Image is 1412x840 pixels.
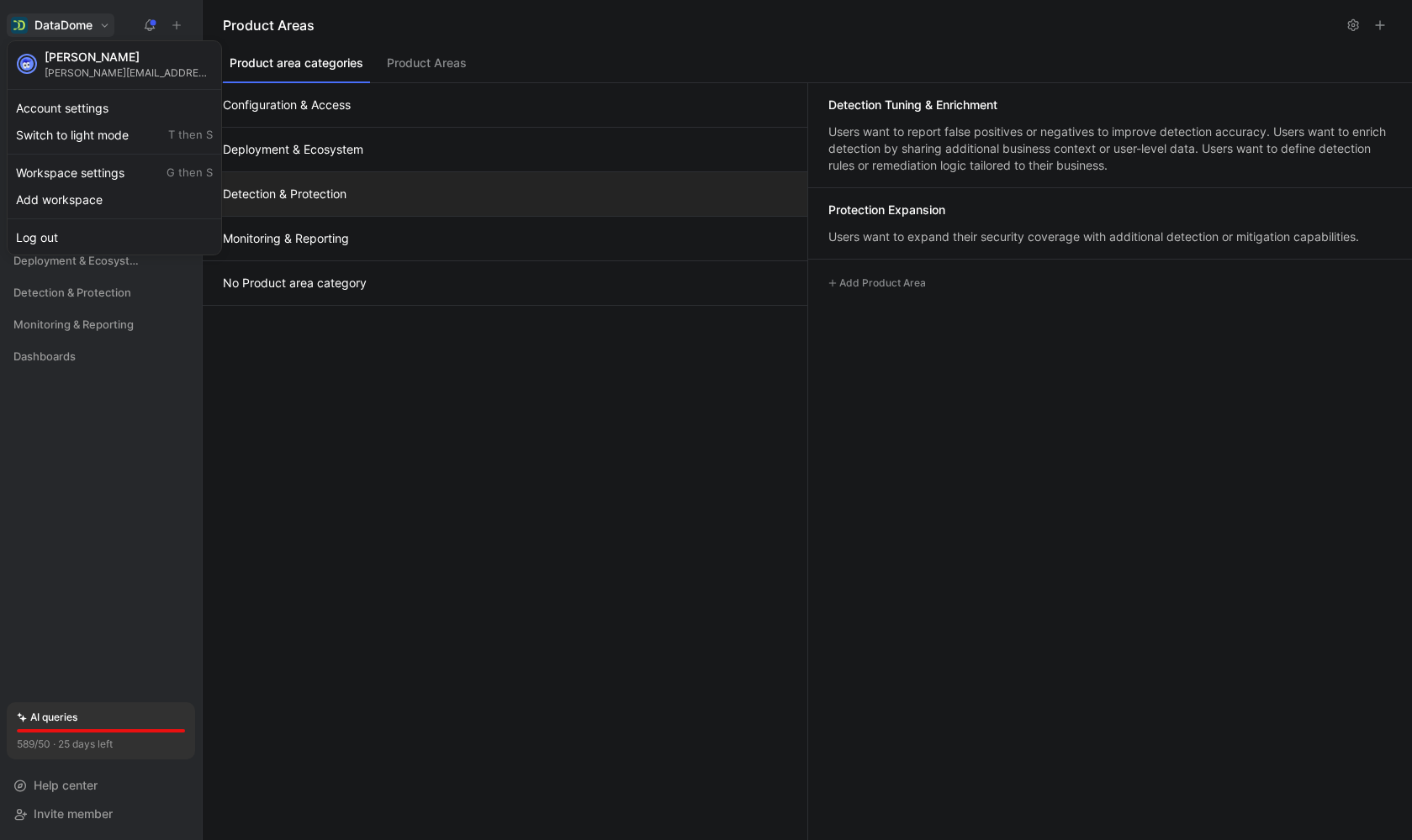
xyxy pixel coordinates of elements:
[45,66,213,79] div: [PERSON_NAME][EMAIL_ADDRESS][DOMAIN_NAME]
[11,160,218,186] div: Workspace settings
[167,165,213,181] span: G then S
[45,50,213,65] div: [PERSON_NAME]
[7,40,222,255] div: DataDomeDataDome
[11,95,218,122] div: Account settings
[11,122,218,149] div: Switch to light mode
[11,224,218,251] div: Log out
[168,128,213,143] span: T then S
[19,55,35,72] img: avatar
[11,186,218,213] div: Add workspace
